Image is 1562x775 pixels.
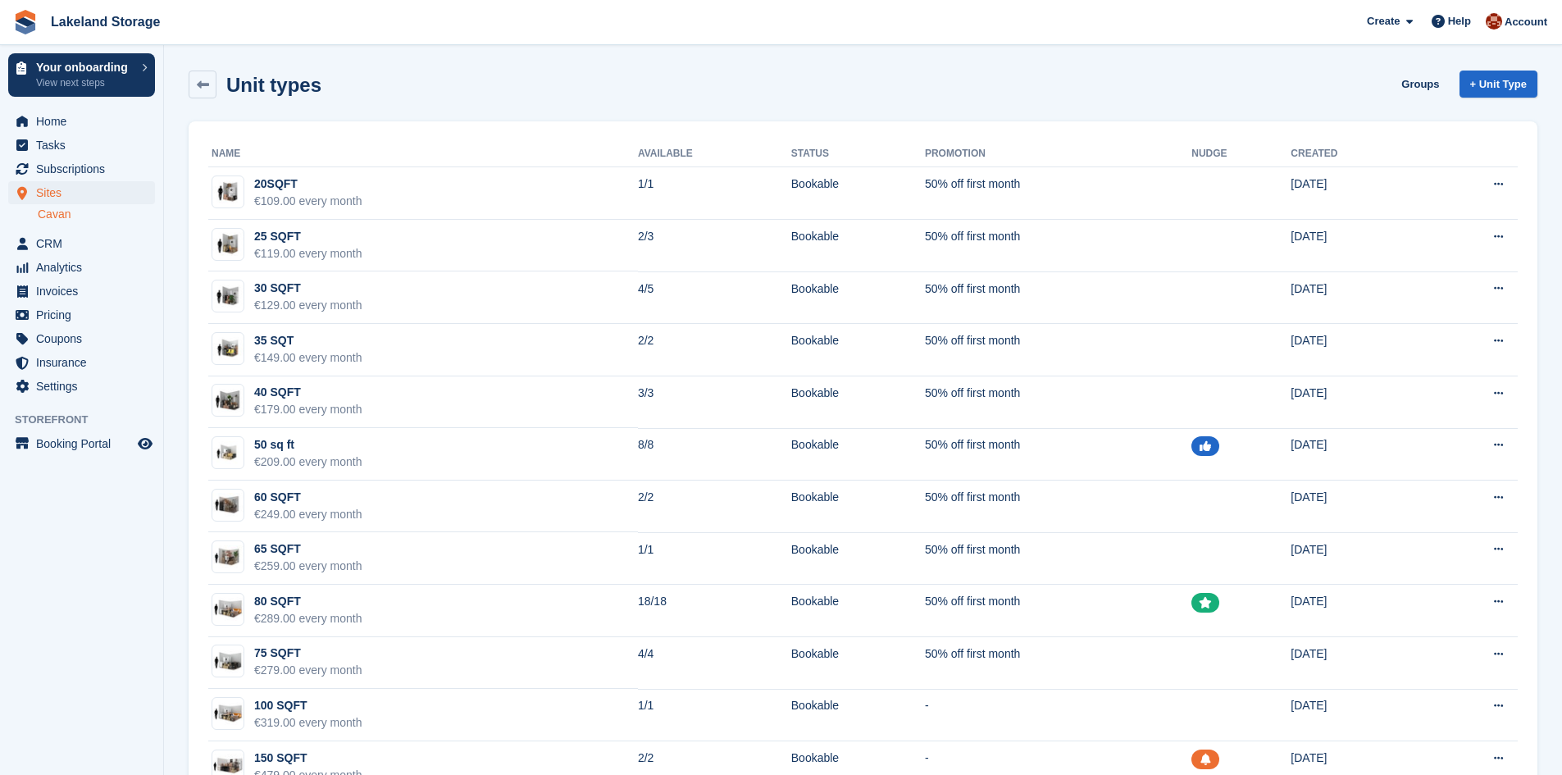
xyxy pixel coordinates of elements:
[254,176,362,193] div: 20SQFT
[212,702,244,726] img: 100-sqft-unit%20(1).jpg
[8,375,155,398] a: menu
[1291,324,1422,376] td: [DATE]
[791,637,925,690] td: Bookable
[254,662,362,679] div: €279.00 every month
[1505,14,1547,30] span: Account
[36,303,134,326] span: Pricing
[212,493,244,517] img: 60-sqft-unit.jpg
[791,481,925,533] td: Bookable
[925,481,1191,533] td: 50% off first month
[791,532,925,585] td: Bookable
[254,454,362,471] div: €209.00 every month
[791,689,925,741] td: Bookable
[1486,13,1502,30] img: Cillian Geraghty
[925,141,1191,167] th: Promotion
[254,401,362,418] div: €179.00 every month
[925,167,1191,220] td: 50% off first month
[15,412,163,428] span: Storefront
[925,324,1191,376] td: 50% off first month
[254,593,362,610] div: 80 SQFT
[226,74,321,96] h2: Unit types
[1291,689,1422,741] td: [DATE]
[1291,428,1422,481] td: [DATE]
[925,220,1191,272] td: 50% off first month
[791,141,925,167] th: Status
[254,558,362,575] div: €259.00 every month
[36,280,134,303] span: Invoices
[36,351,134,374] span: Insurance
[791,428,925,481] td: Bookable
[38,207,155,222] a: Cavan
[254,349,362,367] div: €149.00 every month
[791,585,925,637] td: Bookable
[1291,141,1422,167] th: Created
[254,245,362,262] div: €119.00 every month
[638,481,791,533] td: 2/2
[1291,481,1422,533] td: [DATE]
[1367,13,1400,30] span: Create
[254,610,362,627] div: €289.00 every month
[212,232,244,256] img: 25-sqft-unit.jpg
[254,436,362,454] div: 50 sq ft
[925,428,1191,481] td: 50% off first month
[254,750,362,767] div: 150 SQFT
[1291,376,1422,429] td: [DATE]
[791,220,925,272] td: Bookable
[212,650,244,673] img: 75-sqft-unit%20(2).jpg
[254,489,362,506] div: 60 SQFT
[8,110,155,133] a: menu
[1191,141,1291,167] th: Nudge
[36,181,134,204] span: Sites
[638,376,791,429] td: 3/3
[1291,532,1422,585] td: [DATE]
[254,297,362,314] div: €129.00 every month
[1291,167,1422,220] td: [DATE]
[212,180,244,204] img: 20-sqft-unit.jpg
[135,434,155,454] a: Preview store
[791,376,925,429] td: Bookable
[925,271,1191,324] td: 50% off first month
[925,376,1191,429] td: 50% off first month
[925,532,1191,585] td: 50% off first month
[36,432,134,455] span: Booking Portal
[36,375,134,398] span: Settings
[254,280,362,297] div: 30 SQFT
[212,597,244,621] img: 100-sqft-unit.jpg
[8,232,155,255] a: menu
[254,714,362,732] div: €319.00 every month
[638,637,791,690] td: 4/4
[254,228,362,245] div: 25 SQFT
[1291,220,1422,272] td: [DATE]
[925,585,1191,637] td: 50% off first month
[36,327,134,350] span: Coupons
[638,324,791,376] td: 2/2
[638,689,791,741] td: 1/1
[44,8,166,35] a: Lakeland Storage
[254,332,362,349] div: 35 SQT
[925,637,1191,690] td: 50% off first month
[36,110,134,133] span: Home
[254,193,362,210] div: €109.00 every month
[1291,585,1422,637] td: [DATE]
[8,134,155,157] a: menu
[36,157,134,180] span: Subscriptions
[8,157,155,180] a: menu
[208,141,638,167] th: Name
[8,280,155,303] a: menu
[8,432,155,455] a: menu
[638,585,791,637] td: 18/18
[8,327,155,350] a: menu
[212,285,244,308] img: 30-sqft-unit.jpg
[638,428,791,481] td: 8/8
[791,167,925,220] td: Bookable
[1448,13,1471,30] span: Help
[212,389,244,413] img: 40-sqft-unit.jpg
[638,167,791,220] td: 1/1
[212,441,244,465] img: 50.jpg
[212,337,244,361] img: 35-sqft-unit.jpg
[254,506,362,523] div: €249.00 every month
[8,53,155,97] a: Your onboarding View next steps
[1395,71,1446,98] a: Groups
[638,141,791,167] th: Available
[254,645,362,662] div: 75 SQFT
